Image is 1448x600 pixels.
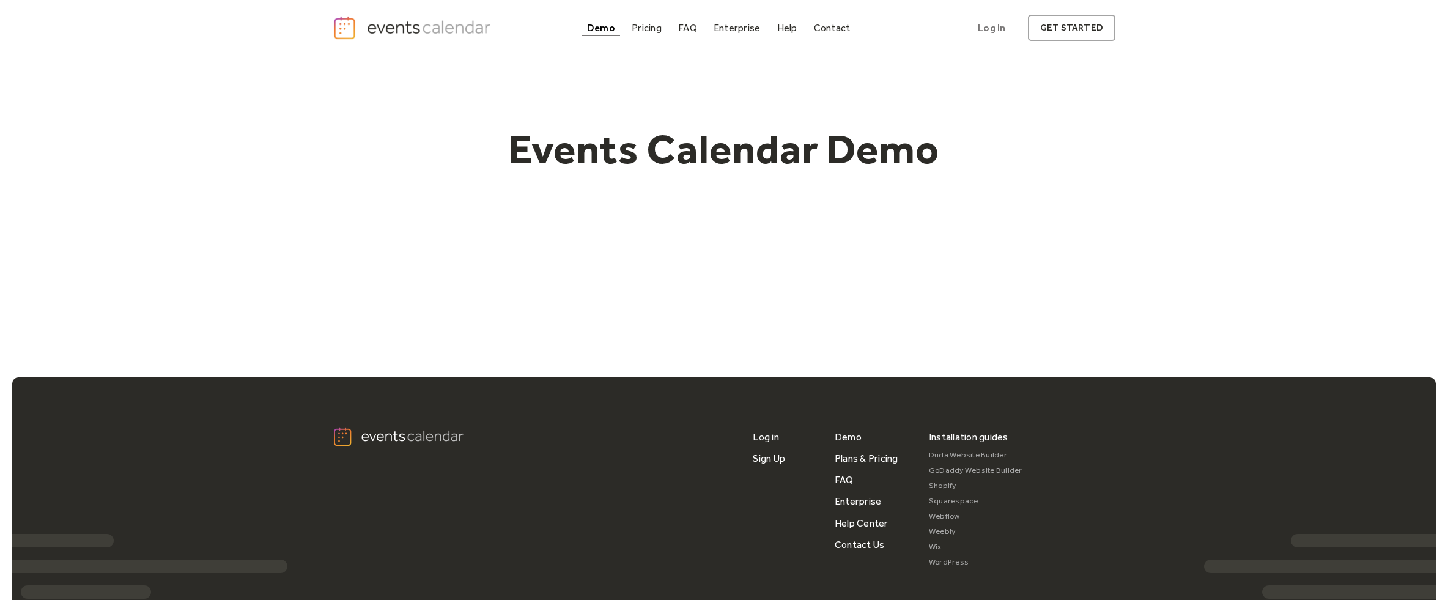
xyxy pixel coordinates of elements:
[929,494,1022,509] a: Squarespace
[835,513,888,534] a: Help Center
[929,478,1022,494] a: Shopify
[632,24,662,31] div: Pricing
[627,20,667,36] a: Pricing
[772,20,802,36] a: Help
[929,448,1022,463] a: Duda Website Builder
[929,463,1022,478] a: GoDaddy Website Builder
[673,20,702,36] a: FAQ
[966,15,1018,41] a: Log In
[835,426,862,448] a: Demo
[489,124,959,174] h1: Events Calendar Demo
[929,524,1022,539] a: Weebly
[929,509,1022,524] a: Webflow
[814,24,851,31] div: Contact
[777,24,797,31] div: Help
[709,20,765,36] a: Enterprise
[929,555,1022,570] a: WordPress
[582,20,620,36] a: Demo
[753,426,778,448] a: Log in
[835,469,854,491] a: FAQ
[835,491,881,512] a: Enterprise
[678,24,697,31] div: FAQ
[809,20,855,36] a: Contact
[929,539,1022,555] a: Wix
[333,15,494,40] a: home
[835,534,884,555] a: Contact Us
[1028,15,1115,41] a: get started
[835,448,898,469] a: Plans & Pricing
[587,24,615,31] div: Demo
[753,448,785,469] a: Sign Up
[929,426,1008,448] div: Installation guides
[714,24,760,31] div: Enterprise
